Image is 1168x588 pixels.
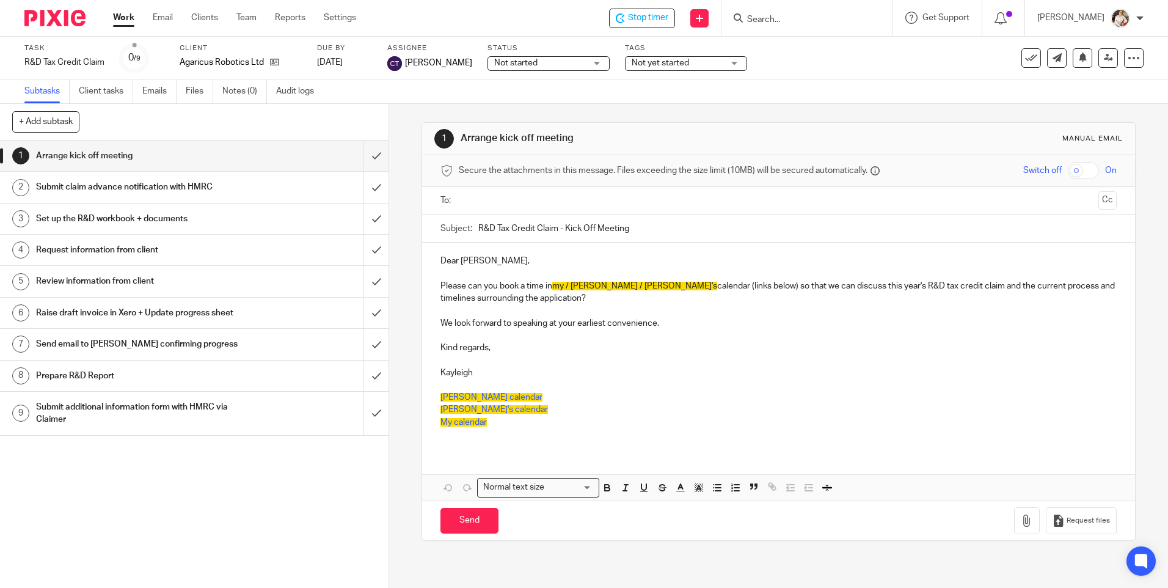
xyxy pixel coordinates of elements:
p: Kayleigh [440,367,1116,379]
img: svg%3E [387,56,402,71]
a: Email [153,12,173,24]
div: R&D Tax Credit Claim [24,56,104,68]
img: Kayleigh%20Henson.jpeg [1111,9,1130,28]
input: Search [746,15,856,26]
span: Switch off [1023,164,1062,177]
div: 6 [12,304,29,322]
span: Get Support [922,13,969,22]
p: [PERSON_NAME] [1037,12,1104,24]
label: Due by [317,43,372,53]
a: Notes (0) [222,79,267,103]
a: Emails [142,79,177,103]
a: My calendar [440,418,487,427]
label: Assignee [387,43,472,53]
div: 8 [12,367,29,384]
div: R&amp;D Tax Credit Claim [24,56,104,68]
input: Search for option [548,481,592,494]
h1: Submit additional information form with HMRC via Claimer [36,398,246,429]
h1: Raise draft invoice in Xero + Update progress sheet [36,304,246,322]
a: Work [113,12,134,24]
h1: Arrange kick off meeting [36,147,246,165]
div: 1 [434,129,454,149]
a: Files [186,79,213,103]
a: Subtasks [24,79,70,103]
span: Secure the attachments in this message. Files exceeding the size limit (10MB) will be secured aut... [459,164,867,177]
label: To: [440,194,454,207]
button: Request files [1046,507,1117,535]
h1: Send email to [PERSON_NAME] confirming progress [36,335,246,353]
h1: Prepare R&D Report [36,367,246,385]
h1: Arrange kick off meeting [461,132,805,145]
span: Not yet started [632,59,689,67]
div: 2 [12,179,29,196]
a: Client tasks [79,79,133,103]
p: Please can you book a time in calendar (links below) so that we can discuss this year's R&D tax c... [440,280,1116,305]
div: 9 [12,405,29,422]
a: Team [236,12,257,24]
a: [PERSON_NAME] calendar [440,393,542,402]
div: Search for option [477,478,599,497]
div: 1 [12,147,29,164]
button: + Add subtask [12,111,79,132]
label: Status [487,43,610,53]
span: Not started [494,59,538,67]
div: 5 [12,273,29,290]
span: Request files [1067,516,1110,526]
div: Manual email [1062,134,1123,144]
label: Client [180,43,302,53]
a: [PERSON_NAME]'s calendar [440,405,548,414]
p: We look forward to speaking at your earliest convenience. [440,317,1116,329]
input: Send [440,508,498,534]
div: 7 [12,336,29,353]
div: 0 [128,51,141,65]
label: Task [24,43,104,53]
span: Normal text size [480,481,547,494]
span: [PERSON_NAME] [405,57,472,69]
label: Subject: [440,222,472,235]
h1: Submit claim advance notification with HMRC [36,178,246,196]
h1: Request information from client [36,241,246,259]
div: Agaricus Robotics Ltd - R&D Tax Credit Claim [609,9,675,28]
a: Reports [275,12,305,24]
h1: Review information from client [36,272,246,290]
a: Settings [324,12,356,24]
div: 4 [12,241,29,259]
span: On [1105,164,1117,177]
div: 3 [12,210,29,227]
a: Clients [191,12,218,24]
p: Agaricus Robotics Ltd [180,56,264,68]
button: Cc [1098,191,1117,210]
span: Stop timer [628,12,668,24]
small: /9 [134,55,141,62]
p: Dear [PERSON_NAME], [440,255,1116,267]
a: Audit logs [276,79,323,103]
img: Pixie [24,10,86,26]
label: Tags [625,43,747,53]
h1: Set up the R&D workbook + documents [36,210,246,228]
p: Kind regards, [440,342,1116,354]
span: [DATE] [317,58,343,67]
span: my / [PERSON_NAME] / [PERSON_NAME]'s [552,282,717,290]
